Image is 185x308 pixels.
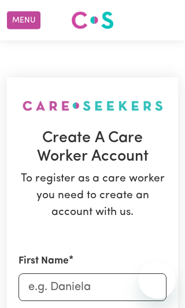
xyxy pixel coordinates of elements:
input: e.g. Daniela [18,273,166,301]
p: To register as a care worker you need to create an account with us. [18,171,166,221]
label: First Name [18,254,69,269]
button: Menu [7,12,40,29]
h1: Create A Care Worker Account [18,129,166,166]
img: Careseekers logo [71,10,114,31]
a: Careseekers logo [71,7,114,34]
iframe: Button to launch messaging window [139,262,176,299]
